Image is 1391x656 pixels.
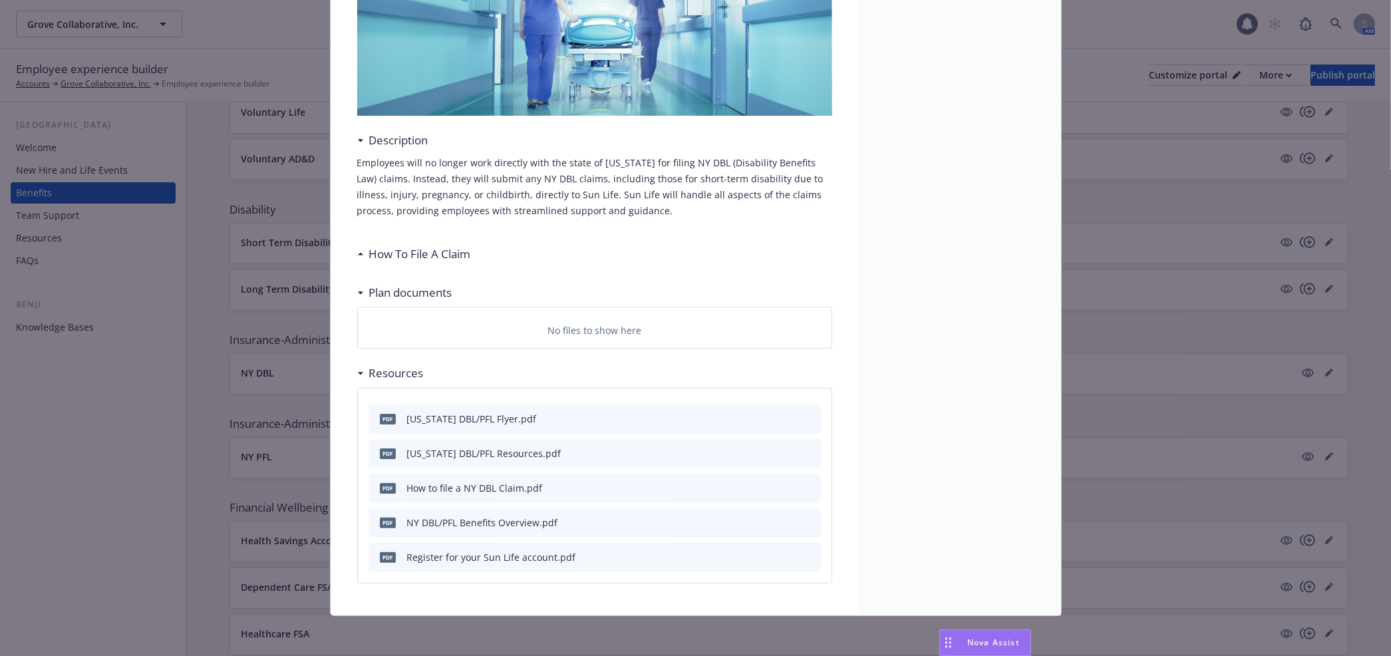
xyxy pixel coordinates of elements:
[369,246,471,263] h3: How To File A Claim
[407,516,558,530] div: NY DBL/PFL Benefits Overview.pdf
[804,516,816,530] button: preview file
[357,132,428,149] div: Description
[380,552,396,562] span: pdf
[967,637,1020,648] span: Nova Assist
[357,284,452,301] div: Plan documents
[407,412,537,426] div: [US_STATE] DBL/PFL Flyer.pdf
[547,323,641,337] p: No files to show here
[782,412,793,426] button: download file
[357,246,471,263] div: How To File A Claim
[940,630,957,655] div: Drag to move
[804,412,816,426] button: preview file
[804,550,816,564] button: preview file
[369,132,428,149] h3: Description
[782,446,793,460] button: download file
[782,481,793,495] button: download file
[369,284,452,301] h3: Plan documents
[782,550,793,564] button: download file
[407,446,561,460] div: [US_STATE] DBL/PFL Resources.pdf
[407,550,576,564] div: Register for your Sun Life account.pdf
[380,448,396,458] span: pdf
[380,414,396,424] span: pdf
[357,155,832,219] p: Employees will no longer work directly with the state of [US_STATE] for filing NY DBL (Disability...
[782,516,793,530] button: download file
[380,518,396,528] span: pdf
[407,481,543,495] div: How to file a NY DBL Claim.pdf
[804,446,816,460] button: preview file
[380,483,396,493] span: pdf
[369,365,424,382] h3: Resources
[939,629,1031,656] button: Nova Assist
[357,365,424,382] div: Resources
[804,481,816,495] button: preview file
